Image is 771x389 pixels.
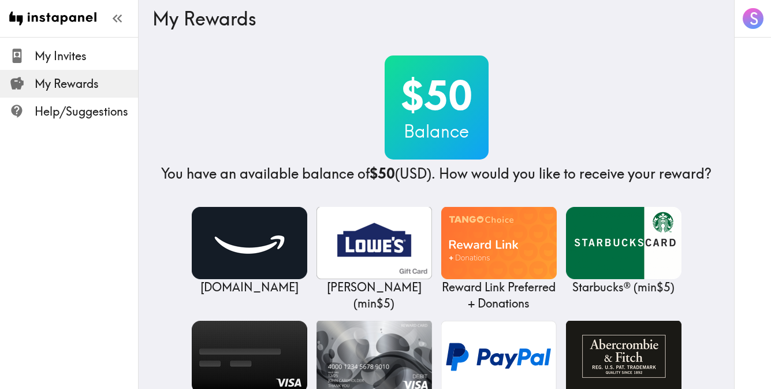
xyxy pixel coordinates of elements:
span: Help/Suggestions [35,103,138,120]
p: Starbucks® ( min $5 ) [566,279,681,295]
h3: Balance [385,119,489,143]
p: [PERSON_NAME] ( min $5 ) [316,279,432,312]
a: Reward Link Preferred + DonationsReward Link Preferred + Donations [441,207,557,312]
b: $50 [370,165,395,182]
img: Reward Link Preferred + Donations [441,207,557,279]
h4: You have an available balance of (USD) . How would you like to receive your reward? [161,164,712,184]
img: Amazon.com [192,207,307,279]
h3: My Rewards [152,8,711,29]
span: My Invites [35,48,138,64]
a: Lowe's[PERSON_NAME] (min$5) [316,207,432,312]
img: Starbucks® [566,207,681,279]
p: Reward Link Preferred + Donations [441,279,557,312]
img: Lowe's [316,207,432,279]
a: Amazon.com[DOMAIN_NAME] [192,207,307,295]
p: [DOMAIN_NAME] [192,279,307,295]
h2: $50 [385,72,489,119]
span: My Rewards [35,76,138,92]
span: S [750,9,758,29]
a: Starbucks®Starbucks® (min$5) [566,207,681,295]
button: S [742,7,765,30]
